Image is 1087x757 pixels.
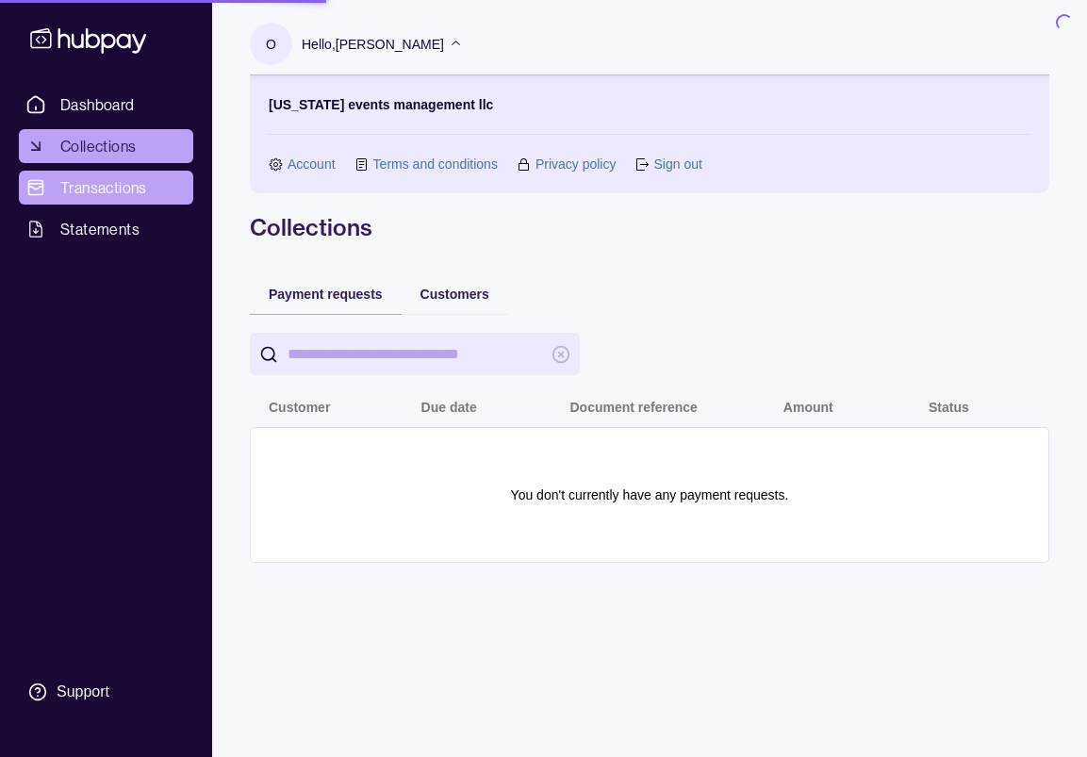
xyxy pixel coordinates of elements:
span: Payment requests [269,287,383,302]
a: Account [288,154,336,174]
p: [US_STATE] events management llc [269,94,493,115]
a: Sign out [653,154,701,174]
span: Dashboard [60,93,135,116]
p: Due date [421,400,477,415]
a: Collections [19,129,193,163]
a: Privacy policy [535,154,617,174]
input: search [288,333,542,375]
div: Support [57,682,109,702]
a: Support [19,672,193,712]
a: Dashboard [19,88,193,122]
p: Amount [783,400,833,415]
p: You don't currently have any payment requests. [511,485,789,505]
p: Hello, [PERSON_NAME] [302,34,444,55]
span: Transactions [60,176,147,199]
a: Statements [19,212,193,246]
a: Terms and conditions [373,154,498,174]
span: Customers [420,287,489,302]
h1: Collections [250,212,1049,242]
p: o [266,34,276,55]
p: Status [929,400,969,415]
span: Statements [60,218,140,240]
p: Document reference [569,400,697,415]
a: Transactions [19,171,193,205]
span: Collections [60,135,136,157]
p: Customer [269,400,330,415]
